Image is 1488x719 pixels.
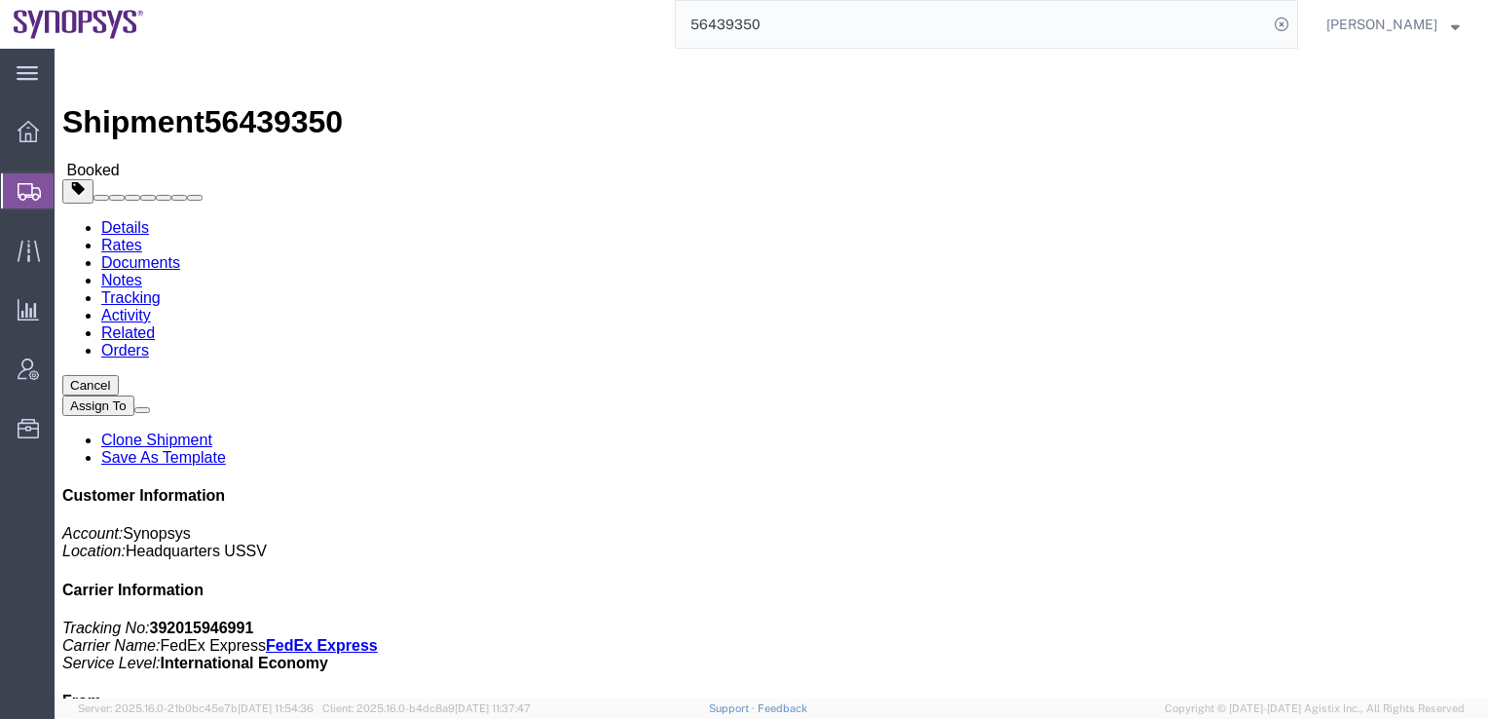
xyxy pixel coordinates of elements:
iframe: FS Legacy Container [55,49,1488,699]
button: [PERSON_NAME] [1325,13,1461,36]
span: Server: 2025.16.0-21b0bc45e7b [78,702,314,714]
span: [DATE] 11:54:36 [238,702,314,714]
a: Feedback [758,702,807,714]
a: Support [709,702,758,714]
span: Client: 2025.16.0-b4dc8a9 [322,702,531,714]
input: Search for shipment number, reference number [676,1,1268,48]
span: Demi Zhang [1326,14,1437,35]
span: [DATE] 11:37:47 [455,702,531,714]
span: Copyright © [DATE]-[DATE] Agistix Inc., All Rights Reserved [1165,700,1465,717]
img: logo [14,10,144,39]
